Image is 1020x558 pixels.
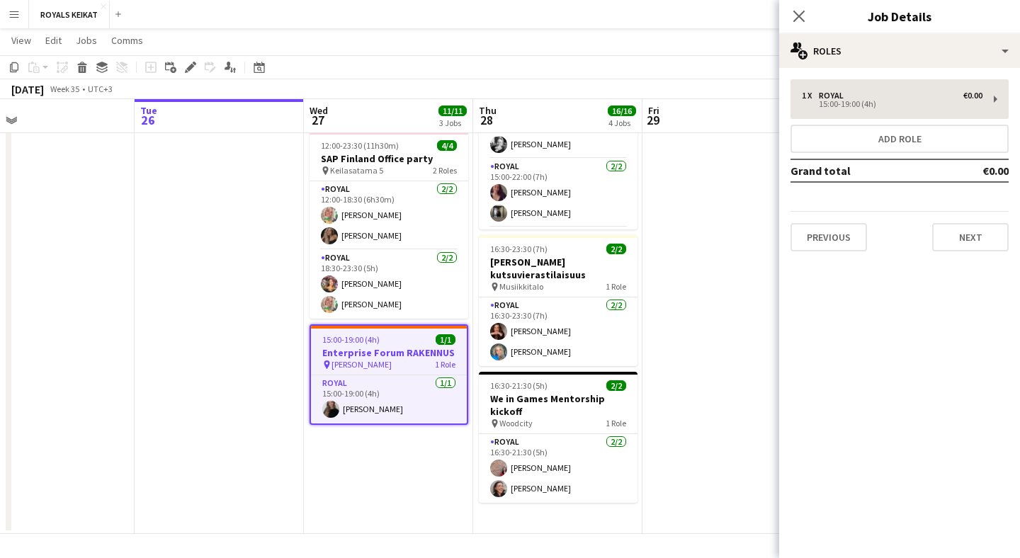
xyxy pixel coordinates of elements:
span: 16:30-21:30 (5h) [490,380,548,391]
h3: [PERSON_NAME] kutsuvierastilaisuus [479,256,637,281]
div: 3 Jobs [439,118,466,128]
span: Wed [310,104,328,117]
span: Comms [111,34,143,47]
div: UTC+3 [88,84,113,94]
span: 12:00-23:30 (11h30m) [321,140,399,151]
span: Edit [45,34,62,47]
span: Thu [479,104,497,117]
button: Previous [790,223,867,251]
div: €0.00 [963,91,982,101]
a: Edit [40,31,67,50]
h3: We in Games Mentorship kickoff [479,392,637,418]
div: 4 Jobs [608,118,635,128]
span: 2 Roles [433,165,457,176]
a: Comms [106,31,149,50]
button: ROYALS KEIKAT [29,1,110,28]
app-job-card: 16:30-23:30 (7h)2/2[PERSON_NAME] kutsuvierastilaisuus Musiikkitalo1 RoleRoyal2/216:30-23:30 (7h)[... [479,235,637,366]
a: Jobs [70,31,103,50]
span: 1 Role [606,418,626,428]
app-card-role: Royal2/218:30-23:30 (5h)[PERSON_NAME][PERSON_NAME] [310,250,468,319]
span: 2/2 [606,244,626,254]
span: 16:30-23:30 (7h) [490,244,548,254]
app-card-role: Royal2/216:30-23:30 (7h)[PERSON_NAME][PERSON_NAME] [479,297,637,366]
span: 1 Role [606,281,626,292]
span: Fri [648,104,659,117]
span: 15:00-19:00 (4h) [322,334,380,345]
span: [PERSON_NAME] [331,359,392,370]
app-card-role: Royal2/216:30-21:30 (5h)[PERSON_NAME][PERSON_NAME] [479,434,637,503]
app-job-card: 15:00-19:00 (4h)1/1Enterprise Forum RAKENNUS [PERSON_NAME]1 RoleRoyal1/115:00-19:00 (4h)[PERSON_N... [310,324,468,425]
span: 1/1 [436,334,455,345]
div: 15:00-19:00 (4h) [802,101,982,108]
button: Add role [790,125,1009,153]
span: 27 [307,112,328,128]
app-card-role: Royal2/215:00-22:00 (7h)[PERSON_NAME][PERSON_NAME] [479,159,637,227]
span: View [11,34,31,47]
app-job-card: 16:30-21:30 (5h)2/2We in Games Mentorship kickoff Woodcity1 RoleRoyal2/216:30-21:30 (5h)[PERSON_N... [479,372,637,503]
div: 1 x [802,91,819,101]
span: Woodcity [499,418,533,428]
span: 26 [138,112,157,128]
span: 16/16 [608,106,636,116]
span: 29 [646,112,659,128]
app-card-role: Royal2/212:00-18:30 (6h30m)[PERSON_NAME][PERSON_NAME] [310,181,468,250]
span: 11/11 [438,106,467,116]
h3: SAP Finland Office party [310,152,468,165]
span: 28 [477,112,497,128]
div: Roles [779,34,1020,68]
td: €0.00 [941,159,1009,182]
span: Musiikkitalo [499,281,543,292]
span: Jobs [76,34,97,47]
span: 2/2 [606,380,626,391]
h3: Enterprise Forum RAKENNUS [311,346,467,359]
div: [DATE] [11,82,44,96]
span: 4/4 [437,140,457,151]
div: Royal [819,91,849,101]
span: Keilasatama 5 [330,165,383,176]
app-job-card: 12:00-23:30 (11h30m)4/4SAP Finland Office party Keilasatama 52 RolesRoyal2/212:00-18:30 (6h30m)[P... [310,132,468,319]
td: Grand total [790,159,941,182]
a: View [6,31,37,50]
span: Tue [140,104,157,117]
span: 1 Role [435,359,455,370]
app-card-role: Royal1/115:00-19:00 (4h)[PERSON_NAME] [311,375,467,423]
button: Next [932,223,1009,251]
h3: Job Details [779,7,1020,25]
span: Week 35 [47,84,82,94]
